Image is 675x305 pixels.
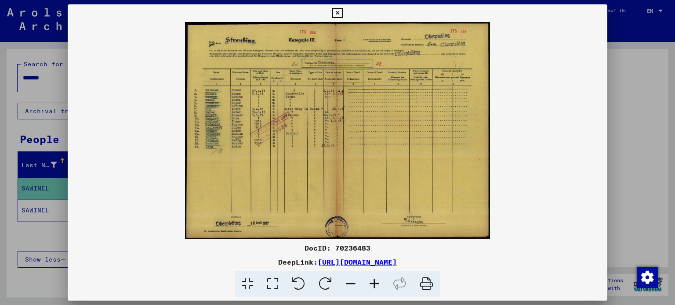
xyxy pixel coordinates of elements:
[68,243,608,253] div: DocID: 70236483
[318,258,397,266] a: [URL][DOMAIN_NAME]
[637,267,658,288] img: Change consent
[68,257,608,267] div: DeepLink:
[68,22,608,239] img: 001.jpg
[636,266,657,287] div: Change consent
